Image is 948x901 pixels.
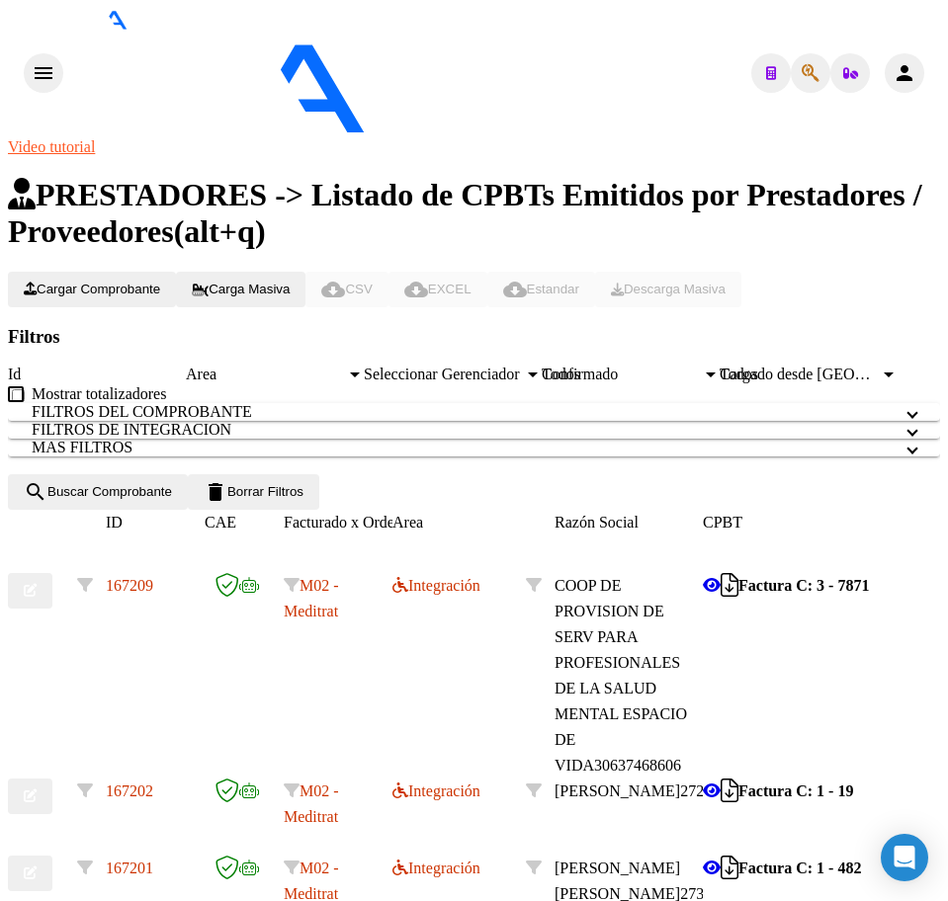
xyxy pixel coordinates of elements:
datatable-header-cell: Facturado x Orden De [284,510,392,535]
span: Buscar Comprobante [24,484,172,499]
mat-icon: cloud_download [321,278,345,301]
span: Descarga Masiva [611,282,726,296]
span: M02 - Meditrat [284,782,339,825]
span: CSV [321,282,372,296]
mat-icon: menu [32,61,55,85]
span: Carga Masiva [192,282,290,296]
mat-expansion-panel-header: MAS FILTROS [8,439,940,456]
span: Facturado x Orden De [284,514,425,531]
span: PRESTADORES -> Listado de CPBTs Emitidos por Prestadores / Proveedores [8,177,922,249]
span: CAE [205,514,236,531]
button: Cargar Comprobante [8,272,176,307]
img: Logo SAAS [63,30,532,134]
div: 27203798178 [555,778,703,804]
mat-expansion-panel-header: FILTROS DEL COMPROBANTE [8,403,940,421]
mat-panel-title: FILTROS DEL COMPROBANTE [32,403,893,421]
span: Integración [392,577,480,594]
span: CPBT [703,514,742,531]
span: 167201 [106,860,153,876]
mat-icon: search [24,480,47,504]
div: Open Intercom Messenger [881,834,928,881]
i: Descargar documento [721,585,738,586]
button: EXCEL [388,272,487,307]
input: Mostrar totalizadores [12,389,25,402]
button: Estandar [487,272,595,307]
span: ID [106,514,123,531]
span: Estandar [503,282,579,296]
mat-panel-title: MAS FILTROS [32,439,893,456]
button: Carga Masiva [176,272,305,307]
mat-icon: person [893,61,916,85]
a: Video tutorial [8,138,95,155]
span: M02 - Meditrat [284,577,339,619]
datatable-header-cell: Razón Social [555,510,703,535]
span: 167202 [106,782,153,799]
span: Todos [720,366,758,382]
strong: Factura C: 1 - 482 [738,860,861,876]
span: EXCEL [404,282,472,296]
mat-panel-title: FILTROS DE INTEGRACION [32,421,893,439]
span: Integración [392,860,480,876]
datatable-header-cell: CAE [205,510,284,535]
span: Seleccionar Gerenciador [364,366,524,383]
span: Integración [392,782,480,799]
span: Cargar Comprobante [24,282,160,296]
datatable-header-cell: Area [392,510,526,535]
button: Buscar Comprobante [8,474,188,510]
button: Descarga Masiva [595,272,741,307]
strong: Factura C: 1 - 19 [738,782,853,799]
mat-expansion-panel-header: FILTROS DE INTEGRACION [8,421,940,439]
datatable-header-cell: CPBT [703,510,910,535]
button: Borrar Filtros [188,474,319,510]
span: Razón Social [555,514,639,531]
span: 167209 [106,577,153,594]
span: Borrar Filtros [204,484,303,499]
h3: Filtros [8,326,940,348]
span: (alt+q) [174,213,266,249]
mat-icon: cloud_download [503,278,527,301]
i: Descargar documento [721,790,738,791]
span: Area [186,366,346,383]
span: COOP DE PROVISION DE SERV PARA PROFESIONALES DE LA SALUD MENTAL ESPACIO DE VIDA [555,577,687,774]
i: Descargar documento [721,867,738,868]
button: CSV [305,272,388,307]
span: [PERSON_NAME] [555,782,680,799]
span: Area [392,514,423,531]
span: Todos [542,366,580,382]
span: - OSMISS [532,121,602,137]
mat-icon: cloud_download [404,278,428,301]
span: Mostrar totalizadores [32,385,166,403]
datatable-header-cell: ID [106,510,205,535]
strong: Factura C: 3 - 7871 [738,577,869,594]
app-download-masive: Descarga masiva de comprobantes (adjuntos) [595,280,741,296]
mat-icon: delete [204,480,227,504]
div: 30637468606 [555,573,703,778]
